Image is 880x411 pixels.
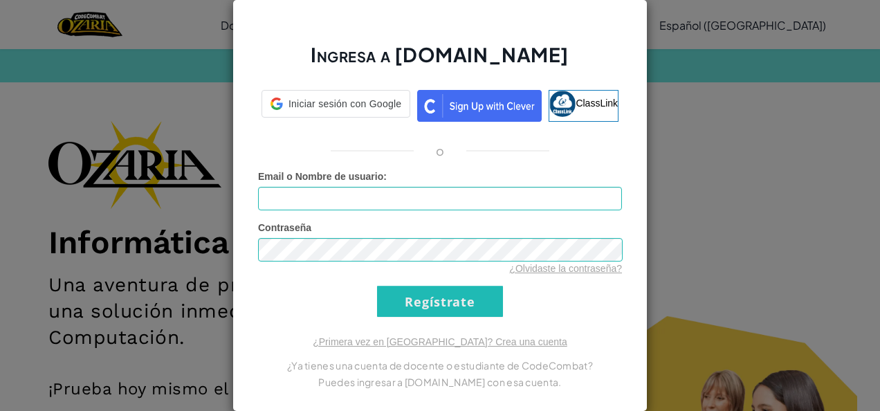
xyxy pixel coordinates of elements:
[377,286,503,317] input: Regístrate
[258,222,311,233] span: Contraseña
[509,263,622,274] a: ¿Olvidaste la contraseña?
[258,171,383,182] span: Email o Nombre de usuario
[262,90,410,122] a: Iniciar sesión con Google
[258,42,622,82] h2: Ingresa a [DOMAIN_NAME]
[262,90,410,118] div: Iniciar sesión con Google
[549,91,576,117] img: classlink-logo-small.png
[576,98,618,109] span: ClassLink
[288,97,401,111] span: Iniciar sesión con Google
[258,374,622,390] p: Puedes ingresar a [DOMAIN_NAME] con esa cuenta.
[258,170,387,183] label: :
[313,336,567,347] a: ¿Primera vez en [GEOGRAPHIC_DATA]? Crea una cuenta
[258,357,622,374] p: ¿Ya tienes una cuenta de docente o estudiante de CodeCombat?
[417,90,542,122] img: clever_sso_button@2x.png
[436,143,444,159] p: o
